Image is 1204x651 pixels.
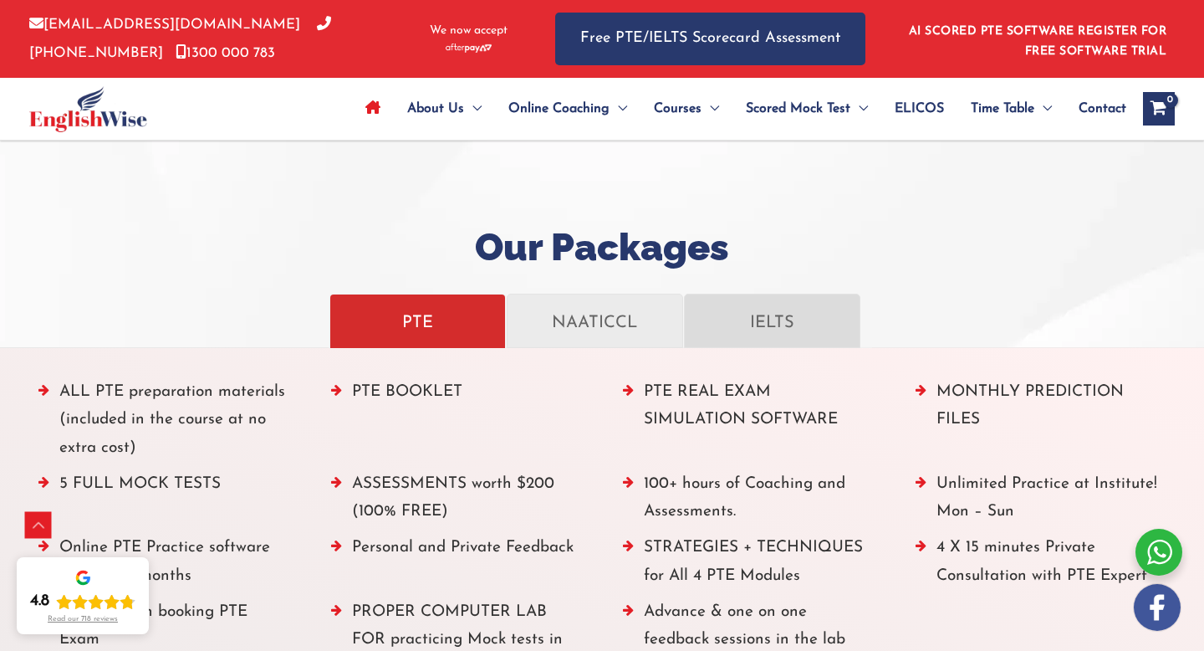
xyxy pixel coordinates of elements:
[909,25,1167,58] a: AI SCORED PTE SOFTWARE REGISTER FOR FREE SOFTWARE TRIAL
[916,378,1166,470] li: MONTHLY PREDICTION FILES
[623,378,874,470] li: PTE REAL EXAM SIMULATION SOFTWARE
[508,79,610,138] span: Online Coaching
[746,79,850,138] span: Scored Mock Test
[623,470,874,535] li: 100+ hours of Coaching and Assessments.
[916,534,1166,598] li: 4 X 15 minutes Private Consultation with PTE Expert
[640,79,732,138] a: CoursesMenu Toggle
[30,592,135,612] div: Rating: 4.8 out of 5
[524,306,666,336] p: NAATICCL
[38,378,289,470] li: ALL PTE preparation materials (included in the course at no extra cost)
[38,470,289,535] li: 5 FULL MOCK TESTS
[29,18,331,59] a: [PHONE_NUMBER]
[464,79,482,138] span: Menu Toggle
[732,79,881,138] a: Scored Mock TestMenu Toggle
[1034,79,1052,138] span: Menu Toggle
[555,13,865,65] a: Free PTE/IELTS Scorecard Assessment
[895,79,944,138] span: ELICOS
[331,378,582,470] li: PTE BOOKLET
[957,79,1065,138] a: Time TableMenu Toggle
[446,44,492,53] img: Afterpay-Logo
[701,79,719,138] span: Menu Toggle
[654,79,701,138] span: Courses
[331,534,582,598] li: Personal and Private Feedback
[701,306,843,336] p: IELTS
[1065,79,1126,138] a: Contact
[347,306,488,336] p: PTE
[971,79,1034,138] span: Time Table
[331,470,582,535] li: ASSESSMENTS worth $200 (100% FREE)
[881,79,957,138] a: ELICOS
[1134,584,1181,631] img: white-facebook.png
[30,592,49,612] div: 4.8
[623,534,874,598] li: STRATEGIES + TECHNIQUES for All 4 PTE Modules
[38,534,289,598] li: Online PTE Practice software Access – 6 months
[29,86,147,132] img: cropped-ew-logo
[29,18,300,32] a: [EMAIL_ADDRESS][DOMAIN_NAME]
[850,79,868,138] span: Menu Toggle
[1143,92,1175,126] a: View Shopping Cart, empty
[916,470,1166,535] li: Unlimited Practice at Institute! Mon – Sun
[1079,79,1126,138] span: Contact
[407,79,464,138] span: About Us
[430,23,508,39] span: We now accept
[352,79,1126,138] nav: Site Navigation: Main Menu
[48,615,118,624] div: Read our 718 reviews
[899,12,1175,66] aside: Header Widget 1
[394,79,495,138] a: About UsMenu Toggle
[495,79,640,138] a: Online CoachingMenu Toggle
[610,79,627,138] span: Menu Toggle
[176,46,275,60] a: 1300 000 783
